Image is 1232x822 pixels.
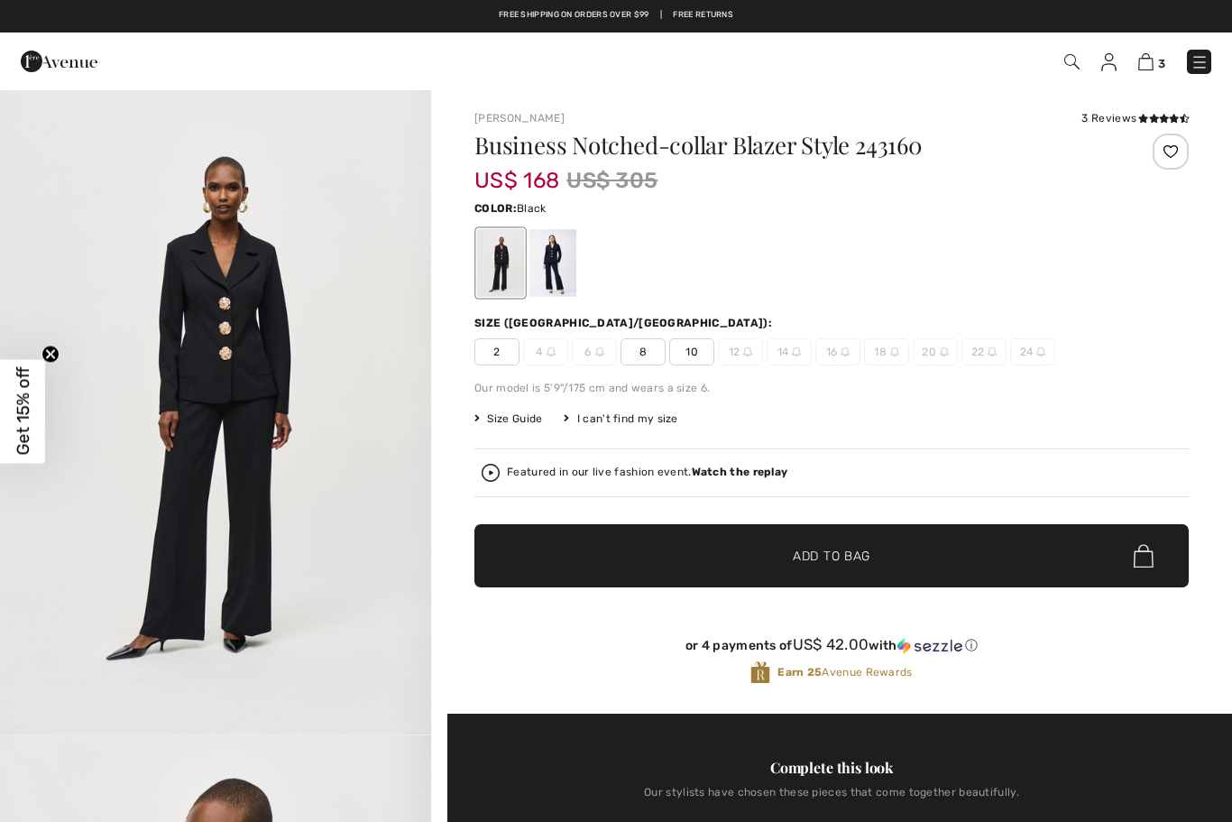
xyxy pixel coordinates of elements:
[988,347,997,356] img: ring-m.svg
[474,112,565,125] a: [PERSON_NAME]
[897,638,962,654] img: Sezzle
[913,338,958,365] span: 20
[507,466,787,478] div: Featured in our live fashion event.
[1081,110,1189,126] div: 3 Reviews
[1036,347,1045,356] img: ring-m.svg
[566,164,657,197] span: US$ 305
[474,150,559,193] span: US$ 168
[777,664,912,680] span: Avenue Rewards
[673,9,733,22] a: Free Returns
[815,338,860,365] span: 16
[841,347,850,356] img: ring-m.svg
[529,229,576,297] div: Midnight Blue
[572,338,617,365] span: 6
[474,315,776,331] div: Size ([GEOGRAPHIC_DATA]/[GEOGRAPHIC_DATA]):
[669,338,714,365] span: 10
[793,547,870,566] span: Add to Bag
[474,134,1070,157] h1: Business Notched-collar Blazer Style 243160
[474,636,1189,660] div: or 4 payments ofUS$ 42.00withSezzle Click to learn more about Sezzle
[13,367,33,456] span: Get 15% off
[1158,57,1165,70] span: 3
[692,466,788,478] strong: Watch the replay
[477,229,524,297] div: Black
[767,338,812,365] span: 14
[1064,54,1080,69] img: Search
[517,202,547,215] span: Black
[718,338,763,365] span: 12
[547,347,556,356] img: ring-m.svg
[777,666,822,679] strong: Earn 25
[523,338,568,365] span: 4
[961,338,1007,365] span: 22
[474,524,1189,587] button: Add to Bag
[474,411,542,427] span: Size Guide
[499,9,649,22] a: Free shipping on orders over $99
[1191,53,1209,71] img: Menu
[482,464,500,482] img: Watch the replay
[793,635,869,653] span: US$ 42.00
[474,786,1189,813] div: Our stylists have chosen these pieces that come together beautifully.
[890,347,899,356] img: ring-m.svg
[1101,53,1117,71] img: My Info
[621,338,666,365] span: 8
[41,345,60,363] button: Close teaser
[474,202,517,215] span: Color:
[595,347,604,356] img: ring-m.svg
[474,757,1189,779] div: Complete this look
[1010,338,1055,365] span: 24
[21,43,97,79] img: 1ère Avenue
[750,660,770,685] img: Avenue Rewards
[474,636,1189,654] div: or 4 payments of with
[1138,53,1154,70] img: Shopping Bag
[743,347,752,356] img: ring-m.svg
[940,347,949,356] img: ring-m.svg
[1134,544,1154,568] img: Bag.svg
[792,347,801,356] img: ring-m.svg
[1138,51,1165,72] a: 3
[474,338,519,365] span: 2
[474,380,1189,396] div: Our model is 5'9"/175 cm and wears a size 6.
[564,411,677,427] div: I can't find my size
[21,51,97,69] a: 1ère Avenue
[660,9,662,22] span: |
[864,338,909,365] span: 18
